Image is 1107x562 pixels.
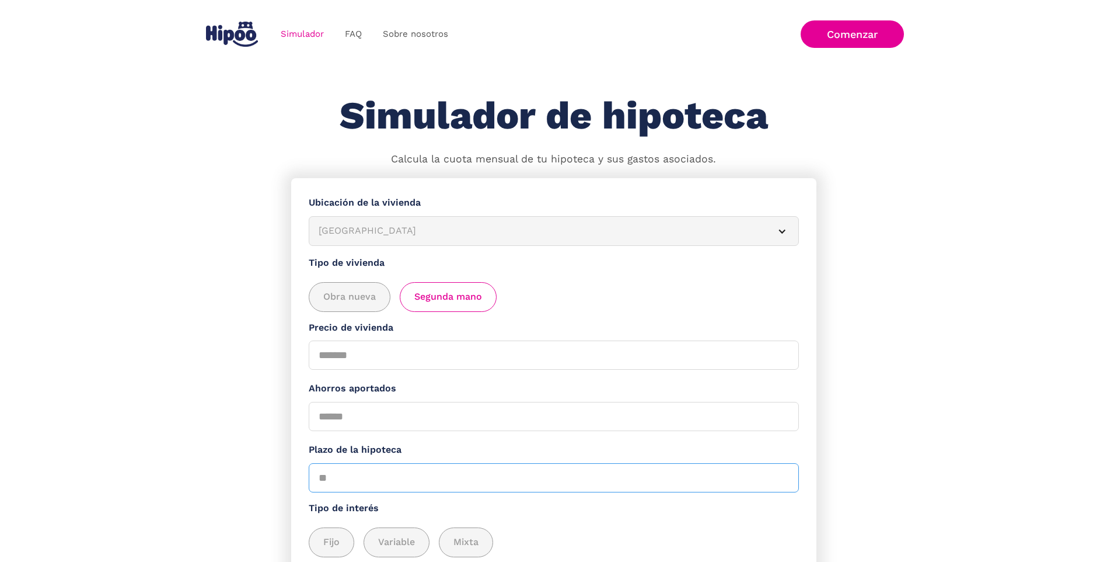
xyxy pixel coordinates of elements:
[309,381,799,396] label: Ahorros aportados
[204,17,261,51] a: home
[309,216,799,246] article: [GEOGRAPHIC_DATA]
[270,23,334,46] a: Simulador
[323,535,340,550] span: Fijo
[309,501,799,516] label: Tipo de interés
[340,95,768,137] h1: Simulador de hipoteca
[372,23,459,46] a: Sobre nosotros
[801,20,904,48] a: Comenzar
[453,535,479,550] span: Mixta
[323,290,376,304] span: Obra nueva
[391,152,716,167] p: Calcula la cuota mensual de tu hipoteca y sus gastos asociados.
[309,196,799,210] label: Ubicación de la vivienda
[334,23,372,46] a: FAQ
[309,528,799,557] div: add_description_here
[414,290,482,304] span: Segunda mano
[309,282,799,312] div: add_description_here
[309,443,799,457] label: Plazo de la hipoteca
[309,256,799,270] label: Tipo de vivienda
[309,321,799,335] label: Precio de vivienda
[319,224,761,238] div: [GEOGRAPHIC_DATA]
[378,535,415,550] span: Variable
